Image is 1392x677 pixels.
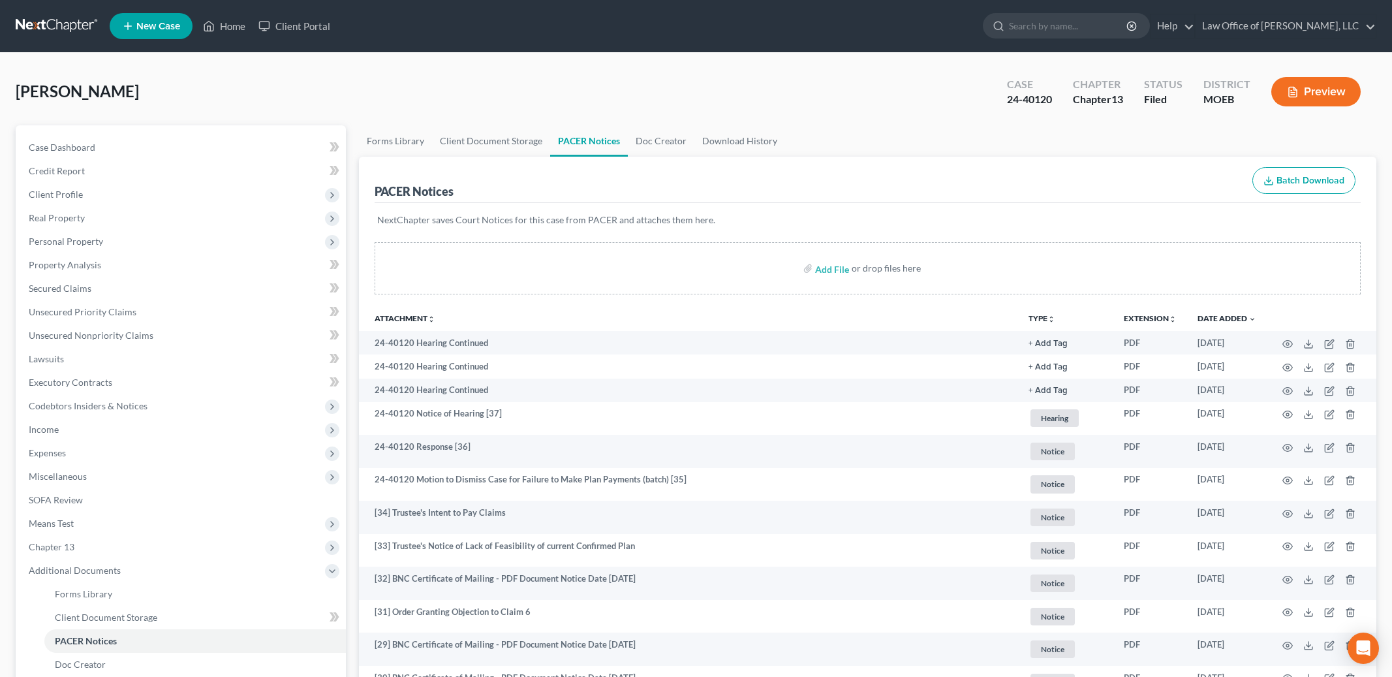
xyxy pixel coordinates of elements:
span: SOFA Review [29,494,83,505]
a: Case Dashboard [18,136,346,159]
td: [DATE] [1187,501,1267,534]
a: Extensionunfold_more [1124,313,1177,323]
span: Unsecured Priority Claims [29,306,136,317]
a: + Add Tag [1029,360,1103,373]
span: Additional Documents [29,565,121,576]
div: Chapter [1073,77,1123,92]
button: + Add Tag [1029,386,1068,395]
span: Notice [1030,475,1075,493]
td: [DATE] [1187,567,1267,600]
a: Forms Library [44,582,346,606]
td: 24-40120 Motion to Dismiss Case for Failure to Make Plan Payments (batch) [35] [359,468,1018,501]
a: + Add Tag [1029,337,1103,349]
span: [PERSON_NAME] [16,82,139,101]
div: 24-40120 [1007,92,1052,107]
span: Notice [1030,575,1075,592]
span: Client Document Storage [55,612,157,623]
span: Property Analysis [29,259,101,270]
span: Notice [1030,542,1075,559]
div: or drop files here [852,262,921,275]
a: Doc Creator [628,125,694,157]
td: [DATE] [1187,600,1267,633]
td: PDF [1113,331,1187,354]
button: Batch Download [1252,167,1355,195]
a: + Add Tag [1029,384,1103,396]
td: [34] Trustee's Intent to Pay Claims [359,501,1018,534]
a: Client Document Storage [44,606,346,629]
span: Income [29,424,59,435]
div: Case [1007,77,1052,92]
td: [29] BNC Certificate of Mailing - PDF Document Notice Date [DATE] [359,633,1018,666]
td: PDF [1113,567,1187,600]
a: Secured Claims [18,277,346,300]
td: [32] BNC Certificate of Mailing - PDF Document Notice Date [DATE] [359,567,1018,600]
span: Lawsuits [29,353,64,364]
i: expand_more [1248,315,1256,323]
span: 13 [1111,93,1123,105]
td: [DATE] [1187,402,1267,435]
a: Notice [1029,540,1103,561]
span: Batch Download [1276,175,1344,186]
span: Notice [1030,608,1075,625]
a: Notice [1029,441,1103,462]
i: unfold_more [1169,315,1177,323]
span: Case Dashboard [29,142,95,153]
td: [DATE] [1187,435,1267,468]
a: PACER Notices [44,629,346,653]
a: Help [1151,14,1194,38]
td: PDF [1113,379,1187,402]
td: PDF [1113,501,1187,534]
a: Hearing [1029,407,1103,429]
a: Credit Report [18,159,346,183]
div: PACER Notices [375,183,454,199]
td: 24-40120 Notice of Hearing [37] [359,402,1018,435]
span: Hearing [1030,409,1079,427]
a: PACER Notices [550,125,628,157]
div: MOEB [1203,92,1250,107]
span: Expenses [29,447,66,458]
td: PDF [1113,600,1187,633]
td: 24-40120 Hearing Continued [359,354,1018,378]
td: [DATE] [1187,354,1267,378]
button: + Add Tag [1029,339,1068,348]
div: Status [1144,77,1183,92]
td: 24-40120 Hearing Continued [359,379,1018,402]
a: Notice [1029,573,1103,594]
i: unfold_more [427,315,435,323]
i: unfold_more [1047,315,1055,323]
div: Open Intercom Messenger [1348,633,1379,664]
td: 24-40120 Hearing Continued [359,331,1018,354]
td: PDF [1113,435,1187,468]
div: District [1203,77,1250,92]
span: Client Profile [29,189,83,200]
td: PDF [1113,402,1187,435]
span: New Case [136,22,180,31]
a: Notice [1029,473,1103,495]
a: Client Document Storage [432,125,550,157]
span: Notice [1030,640,1075,658]
a: Executory Contracts [18,371,346,394]
a: Home [196,14,252,38]
a: Client Portal [252,14,337,38]
a: Law Office of [PERSON_NAME], LLC [1196,14,1376,38]
a: Notice [1029,638,1103,660]
button: TYPEunfold_more [1029,315,1055,323]
button: + Add Tag [1029,363,1068,371]
span: Forms Library [55,588,112,599]
span: Miscellaneous [29,471,87,482]
td: [DATE] [1187,379,1267,402]
div: Chapter [1073,92,1123,107]
span: Unsecured Nonpriority Claims [29,330,153,341]
div: Filed [1144,92,1183,107]
td: [DATE] [1187,468,1267,501]
a: Notice [1029,606,1103,627]
input: Search by name... [1009,14,1128,38]
td: PDF [1113,468,1187,501]
p: NextChapter saves Court Notices for this case from PACER and attaches them here. [377,213,1358,227]
td: [DATE] [1187,534,1267,567]
td: PDF [1113,354,1187,378]
td: PDF [1113,633,1187,666]
span: Personal Property [29,236,103,247]
span: Chapter 13 [29,541,74,552]
td: [33] Trustee's Notice of Lack of Feasibility of current Confirmed Plan [359,534,1018,567]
